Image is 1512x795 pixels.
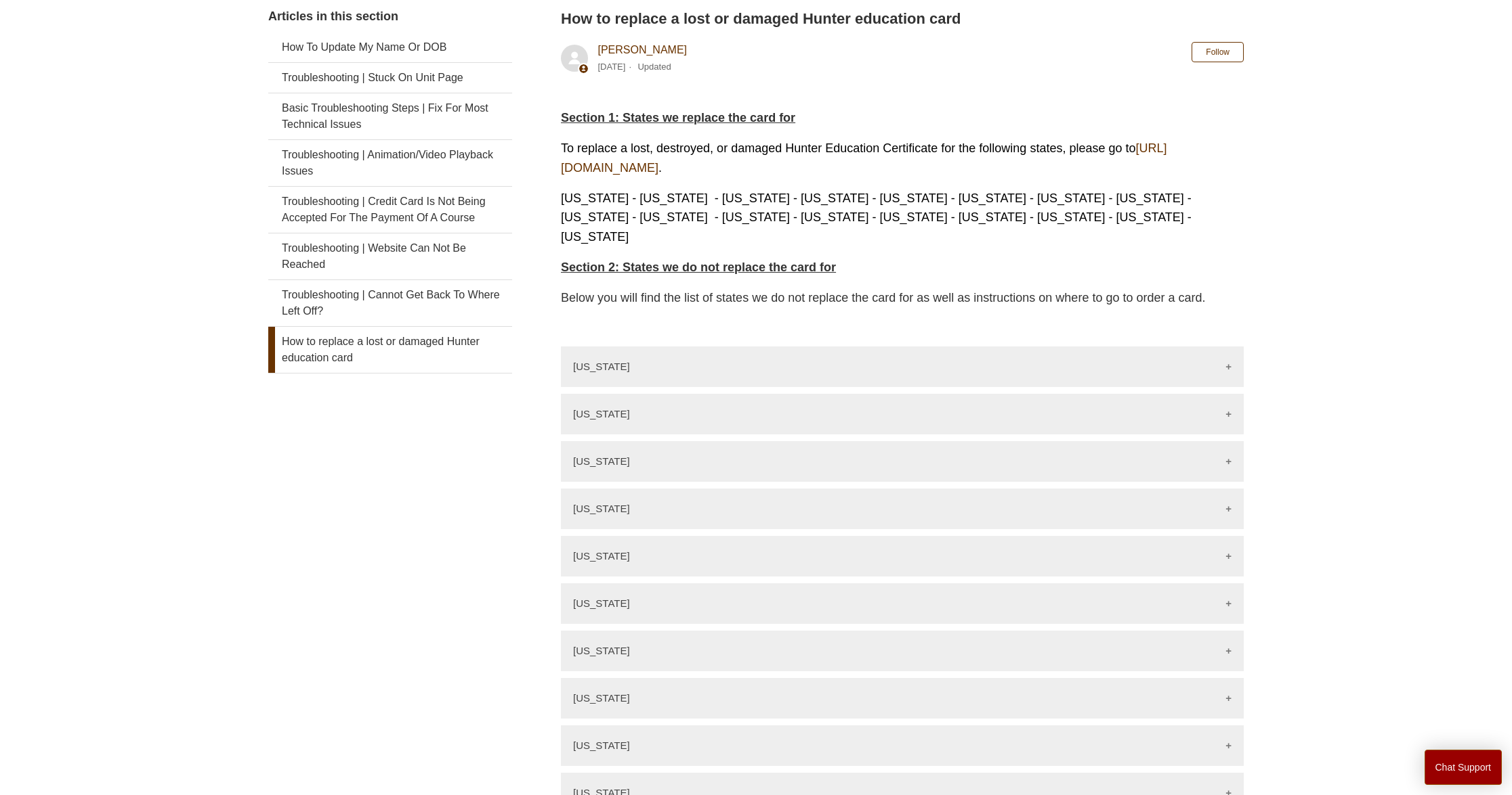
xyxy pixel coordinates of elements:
[268,63,512,93] a: Troubleshooting | Stuck On Unit Page
[268,280,512,326] a: Troubleshooting | Cannot Get Back To Where Left Off?
[561,7,1244,30] h2: How to replace a lost or damaged Hunter education card
[573,597,630,609] p: [US_STATE]
[268,9,398,23] span: Articles in this section
[268,32,512,62] a: How To Update My Name Or DOB
[573,361,630,372] p: [US_STATE]
[268,93,512,139] a: Basic Troubleshooting Steps | Fix For Most Technical Issues
[268,327,512,373] a: How to replace a lost or damaged Hunter education card
[573,645,630,656] p: [US_STATE]
[561,260,836,274] strong: Section 2: States we do not replace the card for
[561,291,1206,304] span: Below you will find the list of states we do not replace the card for as well as instructions on ...
[1425,750,1503,785] button: Chat Support
[573,740,630,751] p: [US_STATE]
[268,140,512,186] a: Troubleshooting | Animation/Video Playback Issues
[268,187,512,233] a: Troubleshooting | Credit Card Is Not Being Accepted For The Payment Of A Course
[561,141,1167,175] a: [URL][DOMAIN_NAME]
[597,44,687,55] a: [PERSON_NAME]
[597,62,625,72] time: 11/20/2023, 10:20
[561,111,795,124] span: Section 1: States we replace the card for
[561,191,1192,244] span: [US_STATE] - [US_STATE] - [US_STATE] - [US_STATE] - [US_STATE] - [US_STATE] - [US_STATE] - [US_ST...
[573,503,630,514] p: [US_STATE]
[573,455,630,467] p: [US_STATE]
[573,692,630,704] p: [US_STATE]
[561,141,1167,175] span: To replace a lost, destroyed, or damaged Hunter Education Certificate for the following states, p...
[573,550,630,562] p: [US_STATE]
[268,233,512,279] a: Troubleshooting | Website Can Not Be Reached
[1192,42,1244,62] button: Follow Article
[637,62,671,72] li: Updated
[573,408,630,419] p: [US_STATE]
